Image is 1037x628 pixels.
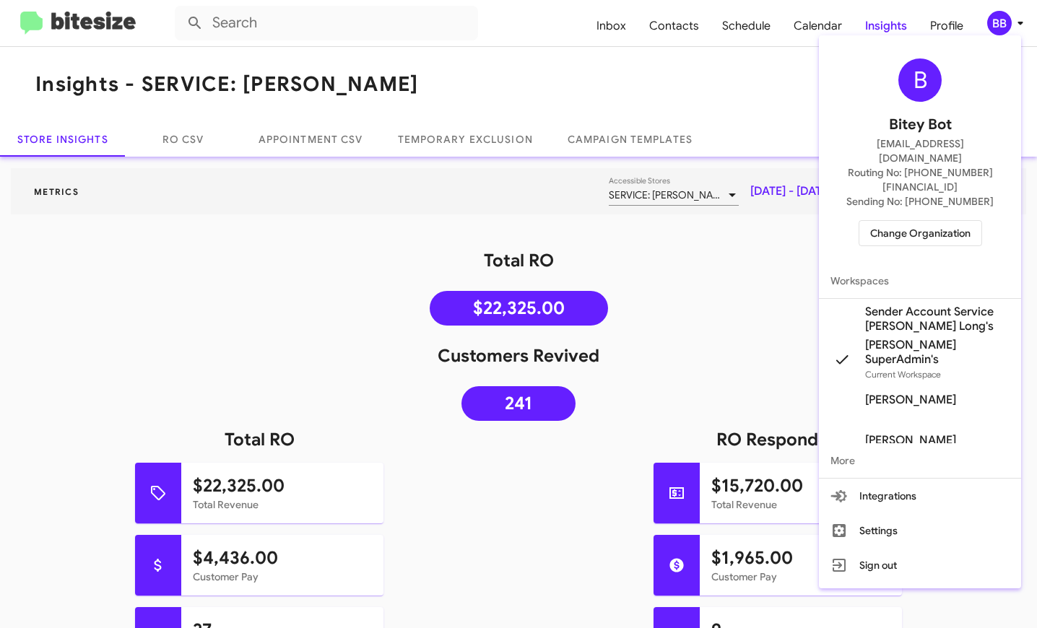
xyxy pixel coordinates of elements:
span: Sender Account Service [PERSON_NAME] Long's [865,305,1010,333]
span: More [819,443,1021,478]
span: Current Workspace [865,369,941,380]
span: Change Organization [870,221,971,245]
div: B [898,58,942,102]
span: Sending No: [PHONE_NUMBER] [846,194,994,209]
span: [PERSON_NAME] SuperAdmin's [865,338,1010,367]
span: [PERSON_NAME] [865,433,956,448]
button: Integrations [819,479,1021,513]
button: Sign out [819,548,1021,583]
span: Bitey Bot [889,113,952,136]
span: Workspaces [819,263,1021,298]
button: Change Organization [859,220,982,246]
span: [PERSON_NAME] [865,393,956,407]
button: Settings [819,513,1021,548]
span: [EMAIL_ADDRESS][DOMAIN_NAME] [836,136,1004,165]
span: Routing No: [PHONE_NUMBER][FINANCIAL_ID] [836,165,1004,194]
